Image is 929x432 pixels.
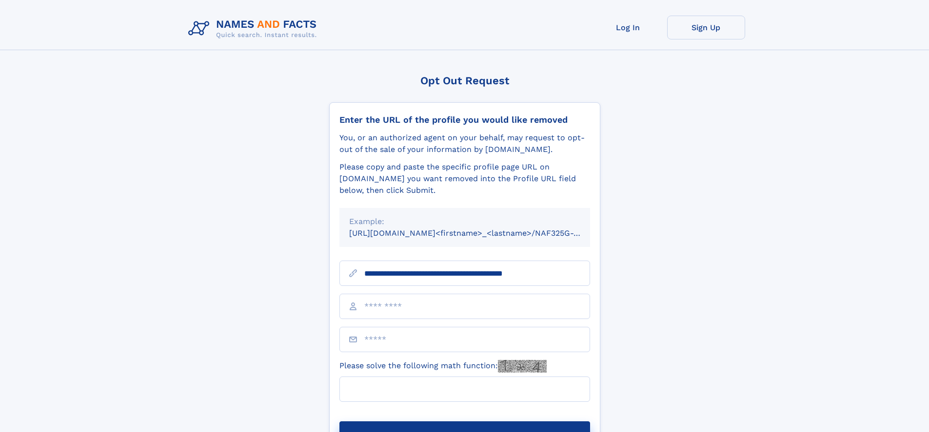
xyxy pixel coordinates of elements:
label: Please solve the following math function: [339,360,547,373]
a: Log In [589,16,667,39]
div: Enter the URL of the profile you would like removed [339,114,590,125]
div: Opt Out Request [329,75,600,87]
img: Logo Names and Facts [184,16,325,42]
small: [URL][DOMAIN_NAME]<firstname>_<lastname>/NAF325G-xxxxxxxx [349,228,609,238]
a: Sign Up [667,16,745,39]
div: Please copy and paste the specific profile page URL on [DOMAIN_NAME] you want removed into the Pr... [339,161,590,196]
div: Example: [349,216,580,227]
div: You, or an authorized agent on your behalf, may request to opt-out of the sale of your informatio... [339,132,590,155]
